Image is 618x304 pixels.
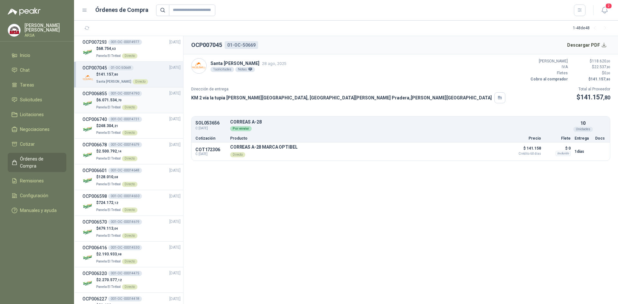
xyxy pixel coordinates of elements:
h3: OCP006570 [82,218,107,226]
span: 2.193.933 [98,252,122,256]
span: Negociaciones [20,126,50,133]
div: 001-OC -00014731 [108,117,142,122]
div: 1 - 48 de 48 [573,23,610,33]
span: 128.010 [98,175,118,179]
p: Precio [509,136,541,140]
p: [PERSON_NAME] [529,58,568,64]
p: $ [96,46,137,52]
p: ARSA [24,33,66,37]
span: ,80 [113,73,118,76]
p: $ 0 [545,144,571,152]
div: Directo [122,156,137,161]
span: ,70 [117,98,122,102]
div: 001-OC -00014977 [108,40,142,45]
span: ,00 [606,71,610,75]
span: Manuales y ayuda [20,207,57,214]
span: ,80 [606,65,610,69]
span: ,68 [113,175,118,179]
a: OCP006570001-OC -00014619[DATE] Company Logo$479.113,04Panela El TrébolDirecto [82,218,181,239]
span: 141.157 [591,77,610,81]
a: Negociaciones [8,123,66,135]
span: [DATE] [169,65,181,71]
span: 2.270.577 [98,278,122,282]
p: Producto [230,136,505,140]
h3: OCP006320 [82,270,107,277]
h1: Órdenes de Compra [95,5,148,14]
img: Company Logo [82,175,94,186]
span: [DATE] [169,168,181,174]
span: Tareas [20,81,34,88]
a: Cotizar [8,138,66,150]
span: [DATE] [169,90,181,97]
p: $ [96,251,137,257]
img: Company Logo [82,98,94,109]
div: Directo [122,284,137,290]
div: 001-OC -00014619 [108,219,142,225]
h3: OCP006416 [82,244,107,251]
img: Company Logo [8,24,20,36]
p: Cobro al comprador [529,76,568,82]
h3: OCP007045 [82,64,107,71]
div: 001-OC -00014530 [108,245,142,250]
p: $ [96,148,137,154]
span: 28 ago, 2025 [262,61,286,66]
p: $ [96,200,137,206]
a: OCP006678001-OC -00014679[DATE] Company Logo$2.500.792,14Panela El TrébolDirecto [82,141,181,161]
span: Solicitudes [20,96,42,103]
span: Panela El Trébol [96,234,121,237]
p: $ [572,76,610,82]
span: Configuración [20,192,48,199]
a: OCP006598001-OC -00014650[DATE] Company Logo$724.172,12Panela El TrébolDirecto [82,193,181,213]
p: $ 141.158 [509,144,541,155]
img: Company Logo [82,226,94,238]
p: $ [96,97,137,103]
div: 001-OC -00014679 [108,142,142,147]
span: ,12 [113,201,118,205]
h3: OCP006855 [82,90,107,97]
p: $ [96,174,137,180]
p: KM 2 vía la tupia [PERSON_NAME][GEOGRAPHIC_DATA], [GEOGRAPHIC_DATA][PERSON_NAME] Pradera , [PERSO... [191,94,492,101]
span: 6.071.534 [98,98,122,102]
span: ,14 [117,150,122,153]
p: $ [576,92,610,102]
span: ,04 [113,227,118,230]
span: Panela El Trébol [96,208,121,212]
span: Panela El Trébol [96,182,121,186]
h3: OCP006598 [82,193,107,200]
p: $ [96,226,137,232]
a: Remisiones [8,175,66,187]
span: Licitaciones [20,111,44,118]
span: 141.157 [98,72,118,77]
div: 001-OC -00014418 [108,296,142,301]
img: Company Logo [82,47,94,58]
span: Panela El Trébol [96,106,121,109]
span: 68.754 [98,46,116,51]
a: Licitaciones [8,108,66,121]
span: [DATE] [169,193,181,199]
span: 2.500.792 [98,149,122,153]
p: COT172306 [195,147,226,152]
a: OCP006855001-OC -00014790[DATE] Company Logo$6.071.534,70Panela El TrébolDirecto [82,90,181,110]
span: 141.157 [580,93,610,101]
span: ,80 [603,95,610,101]
h3: OCP006740 [82,116,107,123]
span: ,80 [605,78,610,81]
p: Cotización [195,136,226,140]
a: Solicitudes [8,94,66,106]
div: Incluido [556,151,571,156]
p: $ [96,277,137,283]
span: [DATE] [169,244,181,251]
span: 0 [604,71,610,75]
span: Panela El Trébol [96,131,121,134]
span: Cotizar [20,141,35,148]
img: Company Logo [82,278,94,289]
span: ,00 [606,60,610,63]
a: Órdenes de Compra [8,153,66,172]
p: Santa [PERSON_NAME] [211,60,286,67]
div: Directo [122,259,137,264]
span: Chat [20,67,30,74]
img: Company Logo [82,252,94,263]
span: [DATE] [169,219,181,225]
img: Company Logo [82,149,94,161]
div: 001-OC -00014475 [108,271,142,276]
